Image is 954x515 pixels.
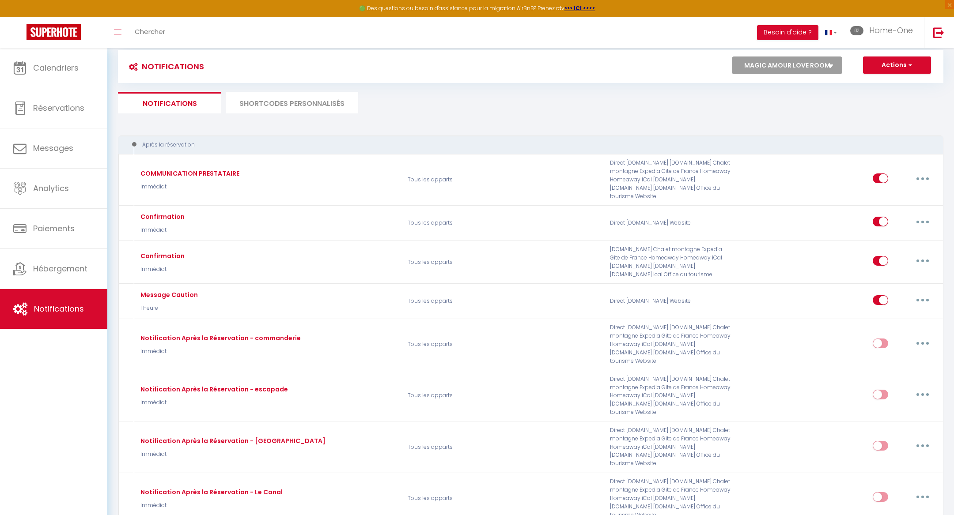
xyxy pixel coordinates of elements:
h3: Notifications [125,56,204,76]
div: Notification Après la Réservation - commanderie [138,333,301,343]
p: Tous les apparts [402,323,604,365]
img: logout [933,27,944,38]
p: Immédiat [138,226,185,234]
a: Chercher [128,17,172,48]
p: Immédiat [138,183,239,191]
p: Immédiat [138,501,283,510]
button: Besoin d'aide ? [757,25,818,40]
div: Après la réservation [126,141,919,149]
li: Notifications [118,92,221,113]
span: Hébergement [33,263,87,274]
p: Tous les apparts [402,159,604,200]
span: Messages [33,143,73,154]
span: Chercher [135,27,165,36]
div: Message Caution [138,290,198,300]
p: Tous les apparts [402,245,604,278]
p: Immédiat [138,265,185,274]
p: Tous les apparts [402,289,604,314]
img: Super Booking [26,24,81,40]
p: Immédiat [138,398,288,407]
span: Home-One [869,25,913,36]
p: 1 Heure [138,304,198,312]
span: Analytics [33,183,69,194]
p: Tous les apparts [402,375,604,417]
div: Direct [DOMAIN_NAME] [DOMAIN_NAME] Chalet montagne Expedia Gite de France Homeaway Homeaway iCal ... [604,323,739,365]
div: Notification Après la Réservation - Le Canal [138,487,283,497]
div: Direct [DOMAIN_NAME] [DOMAIN_NAME] Chalet montagne Expedia Gite de France Homeaway Homeaway iCal ... [604,159,739,200]
p: Immédiat [138,347,301,356]
span: Paiements [33,223,75,234]
p: Tous les apparts [402,426,604,468]
div: Confirmation [138,251,185,261]
div: Direct [DOMAIN_NAME] Website [604,210,739,236]
p: Tous les apparts [402,210,604,236]
span: Calendriers [33,62,79,73]
p: Immédiat [138,450,326,459]
li: SHORTCODES PERSONNALISÉS [226,92,358,113]
a: ... Home-One [844,17,924,48]
span: Notifications [34,303,84,314]
div: Confirmation [138,212,185,222]
button: Actions [863,56,931,74]
a: >>> ICI <<<< [564,4,595,12]
div: Notification Après la Réservation - [GEOGRAPHIC_DATA] [138,436,326,446]
div: COMMUNICATION PRESTATAIRE [138,169,239,178]
img: ... [850,26,863,35]
span: Réservations [33,102,84,113]
div: Direct [DOMAIN_NAME] Website [604,289,739,314]
div: Notification Après la Réservation - escapade [138,384,288,394]
div: Direct [DOMAIN_NAME] [DOMAIN_NAME] Chalet montagne Expedia Gite de France Homeaway Homeaway iCal ... [604,426,739,468]
div: [DOMAIN_NAME] Chalet montagne Expedia Gite de France Homeaway Homeaway iCal [DOMAIN_NAME] [DOMAIN... [604,245,739,278]
div: Direct [DOMAIN_NAME] [DOMAIN_NAME] Chalet montagne Expedia Gite de France Homeaway Homeaway iCal ... [604,375,739,417]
